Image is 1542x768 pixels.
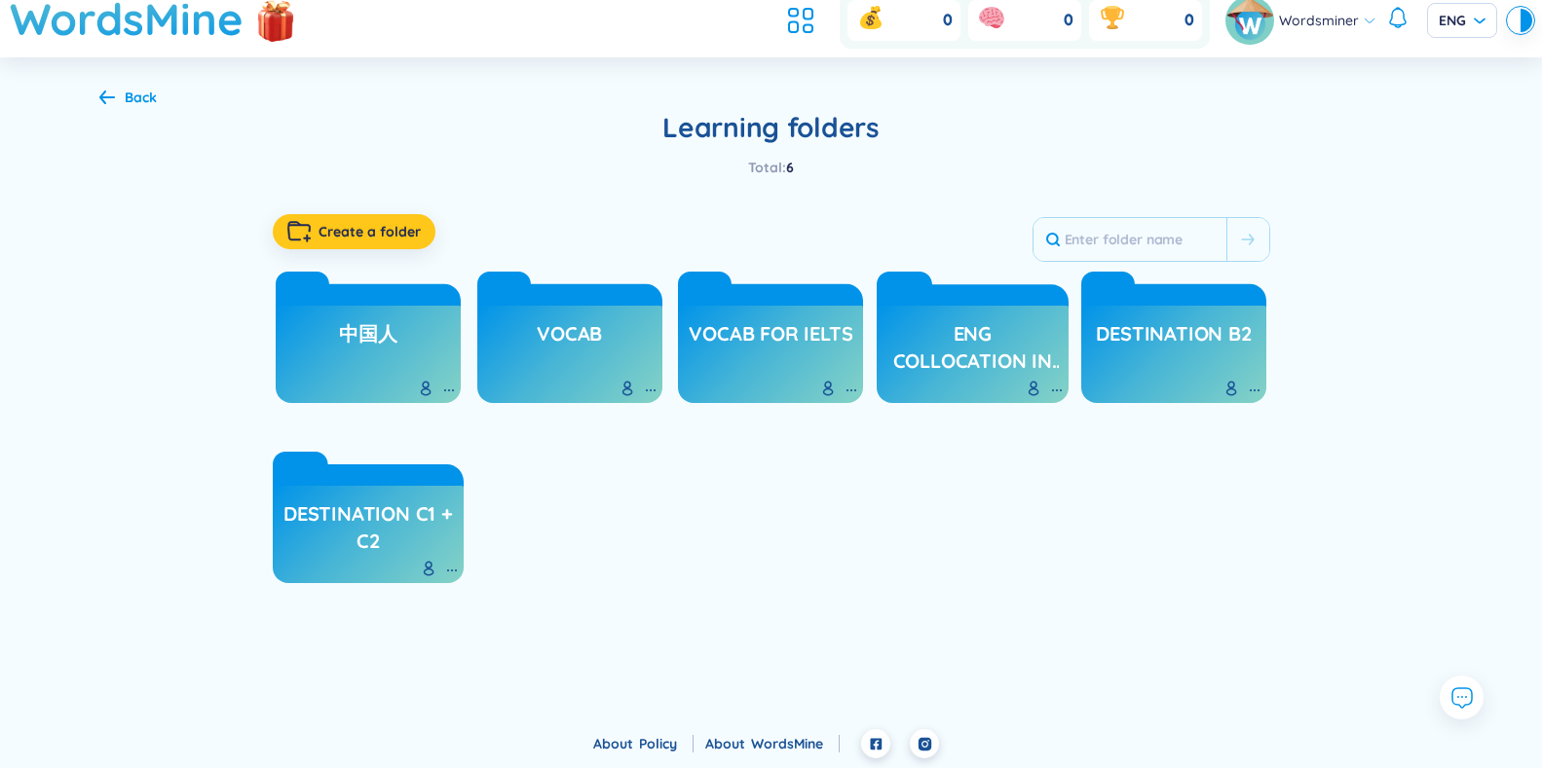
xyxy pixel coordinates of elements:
div: Back [125,87,157,108]
h3: vocab [537,320,602,357]
span: 0 [943,10,953,31]
a: WordsMine [751,735,840,752]
h3: eng collocation in use [886,320,1059,374]
a: Back [99,91,157,108]
h3: vocab for ielts [689,320,852,357]
button: Create a folder [273,214,435,249]
div: About [593,733,694,754]
a: Policy [639,735,694,752]
h2: Learning folders [273,110,1270,145]
a: eng collocation in use [886,315,1059,379]
a: destination C1 + C2 [282,495,455,559]
a: destination b2 [1096,315,1251,352]
h3: destination C1 + C2 [282,500,455,554]
span: Wordsminer [1279,10,1359,31]
a: vocab [537,315,602,352]
span: 0 [1185,10,1194,31]
h3: 中国人 [339,320,396,357]
a: vocab for ielts [689,315,852,352]
span: 6 [786,159,794,176]
span: 0 [1064,10,1073,31]
a: 中国人 [339,315,396,352]
h3: destination b2 [1096,320,1251,357]
input: Enter folder name [1034,218,1226,261]
span: Create a folder [319,222,421,241]
span: Total : [748,159,786,176]
span: ENG [1439,11,1486,30]
div: About [705,733,840,754]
